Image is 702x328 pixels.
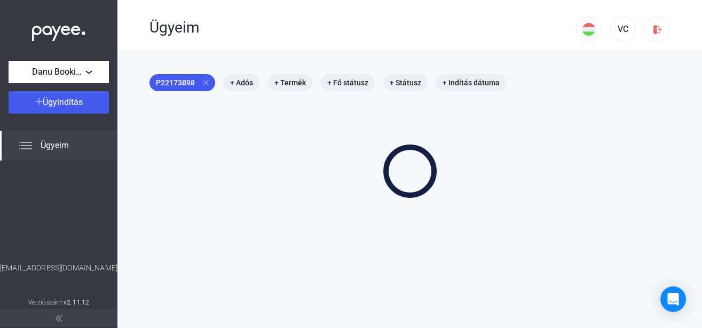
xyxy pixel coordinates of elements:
div: Ügyeim [149,19,576,37]
img: arrow-double-left-grey.svg [56,315,62,322]
mat-chip: P22173898 [149,74,215,91]
span: Ügyindítás [43,97,83,107]
button: VC [610,17,636,42]
button: Danu Booking Kft [9,61,109,83]
img: HU [582,23,595,36]
button: Ügyindítás [9,91,109,114]
img: white-payee-white-dot.svg [32,20,85,42]
mat-chip: + Adós [224,74,259,91]
span: Danu Booking Kft [32,66,85,78]
div: VC [614,23,632,36]
span: Ügyeim [41,139,69,152]
mat-chip: + Indítás dátuma [436,74,506,91]
mat-icon: close [201,78,211,87]
mat-chip: + Státusz [383,74,428,91]
mat-chip: + Termék [268,74,312,91]
button: HU [576,17,602,42]
img: plus-white.svg [35,98,43,105]
img: list.svg [19,139,32,152]
img: logout-red [652,24,663,35]
div: Open Intercom Messenger [660,286,686,312]
button: logout-red [644,17,670,42]
mat-chip: + Fő státusz [321,74,375,91]
strong: v2.11.12 [64,299,89,306]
